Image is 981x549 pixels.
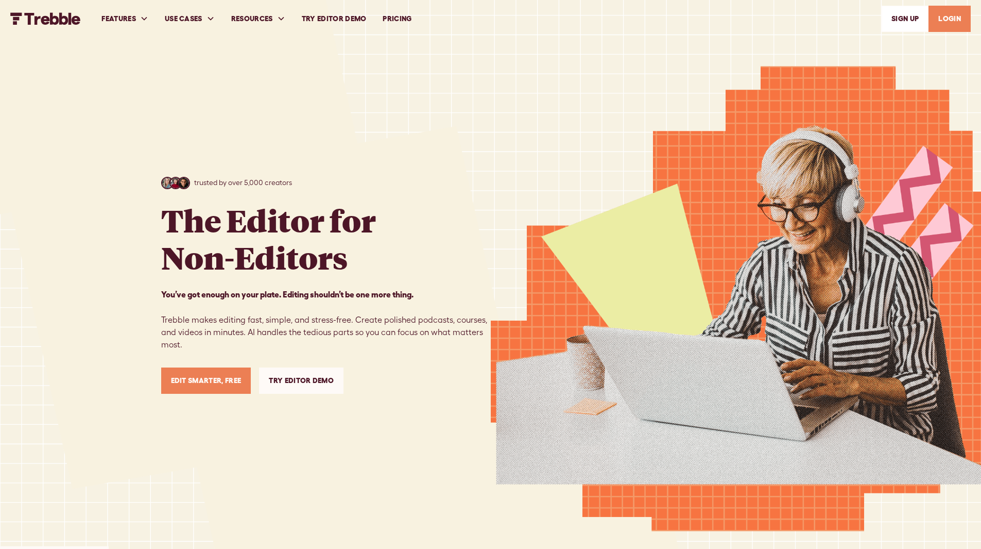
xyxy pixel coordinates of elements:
[231,13,273,24] div: RESOURCES
[10,12,81,25] a: home
[157,1,223,37] div: USE CASES
[10,12,81,25] img: Trebble FM Logo
[161,288,491,351] p: Trebble makes editing fast, simple, and stress-free. Create polished podcasts, courses, and video...
[259,368,343,394] a: Try Editor Demo
[93,1,157,37] div: FEATURES
[294,1,375,37] a: Try Editor Demo
[101,13,136,24] div: FEATURES
[165,13,202,24] div: USE CASES
[161,202,376,276] h1: The Editor for Non-Editors
[374,1,420,37] a: PRICING
[882,6,928,32] a: SIGn UP
[223,1,294,37] div: RESOURCES
[194,177,292,188] p: trusted by over 5,000 creators
[161,290,414,299] strong: You’ve got enough on your plate. Editing shouldn’t be one more thing. ‍
[928,6,971,32] a: LOGIN
[161,368,251,394] a: Edit Smarter, Free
